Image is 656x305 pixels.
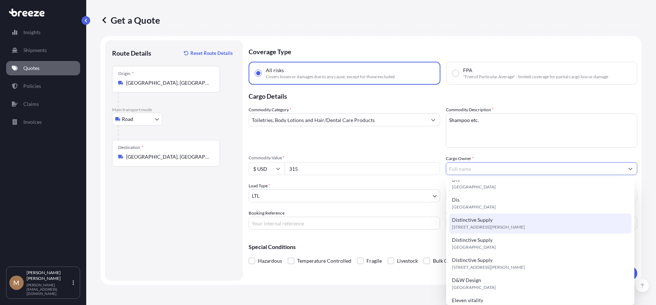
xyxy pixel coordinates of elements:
input: Full name [446,162,624,175]
p: Main transport mode [112,107,236,113]
span: [STREET_ADDRESS][PERSON_NAME] [452,224,525,231]
input: Your internal reference [249,217,440,230]
span: Fragile [366,255,382,266]
p: Reset Route Details [190,50,233,57]
p: Special Conditions [249,244,637,250]
label: Commodity Description [446,106,494,113]
button: Show suggestions [427,113,440,126]
span: [STREET_ADDRESS][PERSON_NAME] [452,264,525,271]
p: Get a Quote [101,14,160,26]
span: M [14,279,20,286]
p: Policies [23,83,41,90]
div: Destination [118,145,143,150]
p: Route Details [112,49,151,57]
span: Bulk Cargo [433,255,458,266]
input: Select a commodity type [249,113,427,126]
span: D&W Design [452,277,481,284]
span: Distinctive Supply [452,236,493,244]
button: Show suggestions [624,162,637,175]
button: Select transport [112,113,162,126]
span: Livestock [397,255,418,266]
p: Claims [23,100,39,108]
p: Coverage Type [249,40,637,62]
p: [PERSON_NAME][EMAIL_ADDRESS][DOMAIN_NAME] [27,283,71,296]
div: Origin [118,71,134,76]
span: Load Type [249,182,270,189]
p: Insights [23,29,41,36]
span: Distinctive Supply [452,257,493,264]
input: Destination [126,153,211,160]
span: Covers losses or damages due to any cause, except for those excluded [266,74,395,80]
p: Invoices [23,118,42,126]
span: [GEOGRAPHIC_DATA] [452,284,496,291]
p: Shipments [23,47,47,54]
p: Quotes [23,65,40,72]
span: Temperature Controlled [297,255,351,266]
span: Freight Cost [446,182,637,188]
label: Carrier Name [446,210,471,217]
p: Cargo Details [249,85,637,106]
span: Road [122,116,133,123]
span: All risks [266,67,284,74]
span: LTL [252,192,259,200]
span: [GEOGRAPHIC_DATA] [452,203,496,211]
span: Dis [452,196,459,203]
label: Commodity Category [249,106,291,113]
span: Commodity Value [249,155,440,161]
input: Enter name [446,217,637,230]
span: [GEOGRAPHIC_DATA] [452,183,496,191]
p: [PERSON_NAME] [PERSON_NAME] [27,270,71,281]
input: Origin [126,79,211,86]
label: Cargo Owner [446,155,474,162]
label: Booking Reference [249,210,285,217]
span: [GEOGRAPHIC_DATA] [452,244,496,251]
span: "Free of Particular Average" - limited coverage for partial cargo loss or damage [463,74,608,80]
span: Distinctive Supply [452,216,493,224]
input: Type amount [285,162,440,175]
span: Hazardous [258,255,282,266]
span: Eleven vitality [452,297,483,304]
span: FPA [463,67,472,74]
